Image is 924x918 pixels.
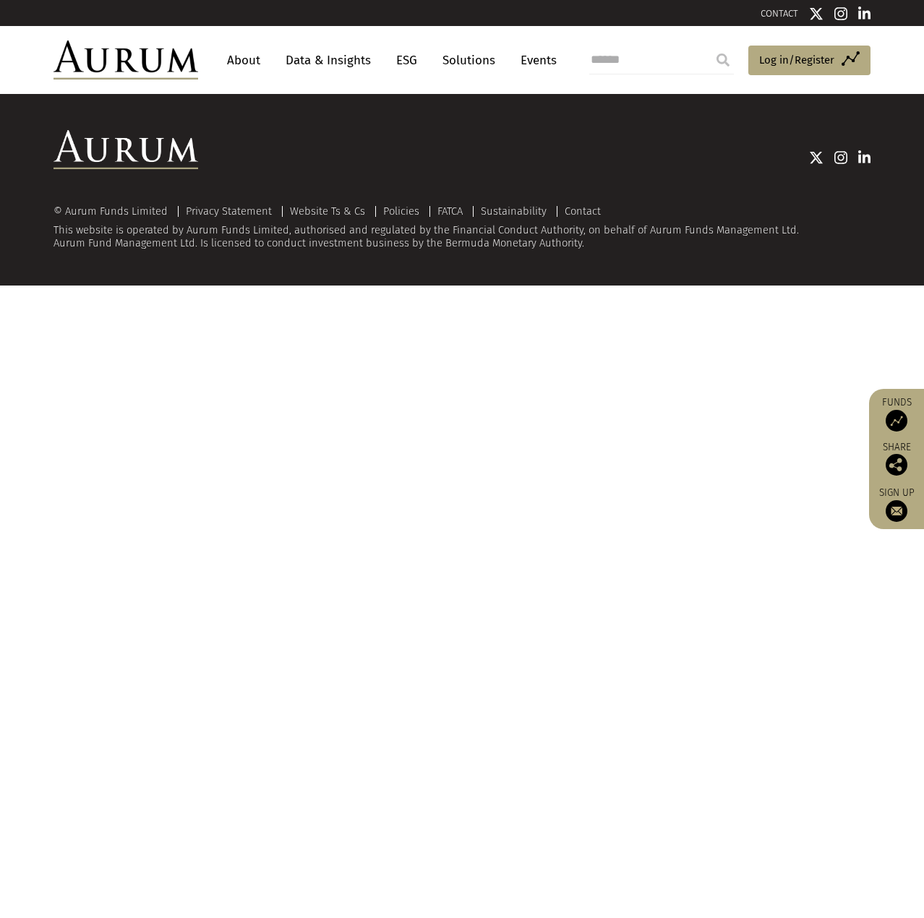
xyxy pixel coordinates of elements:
a: Solutions [435,47,502,74]
img: Linkedin icon [858,7,871,21]
a: Website Ts & Cs [290,205,365,218]
img: Linkedin icon [858,150,871,165]
img: Twitter icon [809,150,824,165]
a: About [220,47,268,74]
a: FATCA [437,205,463,218]
a: Sustainability [481,205,547,218]
a: Privacy Statement [186,205,272,218]
img: Aurum [54,40,198,80]
a: Events [513,47,557,74]
a: Policies [383,205,419,218]
a: ESG [389,47,424,74]
img: Twitter icon [809,7,824,21]
div: This website is operated by Aurum Funds Limited, authorised and regulated by the Financial Conduc... [54,205,870,249]
div: © Aurum Funds Limited [54,206,175,217]
a: CONTACT [761,8,798,19]
span: Log in/Register [759,51,834,69]
img: Instagram icon [834,7,847,21]
img: Instagram icon [834,150,847,165]
a: Log in/Register [748,46,870,76]
img: Aurum Logo [54,130,198,169]
a: Data & Insights [278,47,378,74]
input: Submit [709,46,737,74]
a: Contact [565,205,601,218]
